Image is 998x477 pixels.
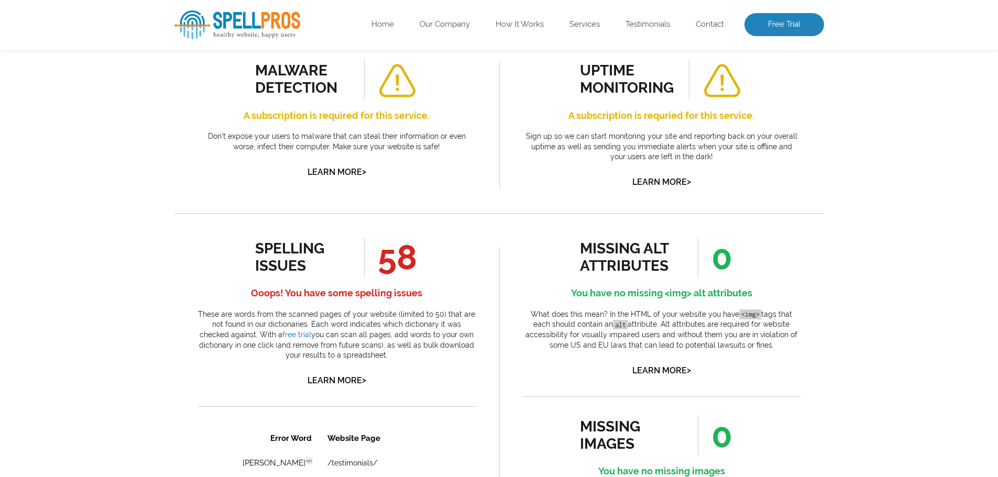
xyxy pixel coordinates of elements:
[107,152,115,160] span: en
[174,10,300,39] img: SpellPros
[580,418,675,452] div: missing images
[129,154,157,162] a: /about/
[180,292,202,303] a: Next
[27,123,121,146] td: greywater
[27,26,121,49] td: [PERSON_NAME]
[698,415,732,455] span: 0
[198,107,476,124] h4: A subscription is required for this service.
[308,167,366,177] a: Learn More>
[378,64,416,98] img: alert
[27,171,121,194] td: hardscaping
[744,13,824,36] a: Free Trial
[198,131,476,152] p: Don’t expose your users to malware that can steal their information or even worse, infect their c...
[739,309,761,319] code: <img>
[523,107,800,124] h4: A subscription is requried for this service.
[129,106,226,114] a: /southwest-landscapes-landscaping-designs/
[27,98,121,121] td: Corten
[107,56,115,63] span: en
[632,177,691,187] a: Learn More>
[129,82,226,90] a: /projects/canyon-pass-modern-house/
[107,104,115,112] span: en
[107,249,115,256] span: en
[580,240,675,274] div: missing alt attributes
[420,19,470,30] a: Our Company
[523,285,800,302] h4: You have no missing <img> alt attributes
[134,292,142,303] a: 3
[129,250,226,259] a: /designing-outdoor-spaces-with-purpose-functionality-aesthetics-and-sustainability/
[27,74,121,97] td: Chuparosa
[496,19,544,30] a: How It Works
[523,309,800,350] p: What does this mean? In the HTML of your website you have tags that each should contain an attrib...
[107,80,115,87] span: en
[687,363,691,378] span: >
[129,130,226,138] a: /permaculture-design-meets-luxury-living-in-[GEOGRAPHIC_DATA]/
[698,237,732,277] span: 0
[129,226,226,235] a: /southwest-landscape-materials-that-elevate-tucsons-outdoor-luxury/
[107,32,115,39] span: en
[282,330,311,339] a: free trial
[632,365,691,375] a: Learn More>
[371,19,394,30] a: Home
[198,285,476,302] h4: Ooops! You have some spelling issues
[687,174,691,189] span: >
[164,292,174,303] a: 5
[27,219,121,242] td: xeriscaped
[129,34,179,42] a: /testimonials/
[613,320,628,330] code: alt
[198,309,476,361] p: These are words from the scanned pages of your website (limited to 50) that are not found in our ...
[255,62,350,96] div: malware detection
[129,202,226,210] a: /southwest-landscape-materials-that-elevate-tucsons-outdoor-luxury/
[107,225,115,232] span: en
[703,64,741,98] img: alert
[27,243,121,266] td: xeriscaping
[122,1,250,25] th: Website Page
[362,164,366,179] span: >
[129,58,226,66] a: /southwest-landscape-materials-that-elevate-tucsons-outdoor-luxury/
[27,195,121,218] td: stormwater
[362,373,366,387] span: >
[27,147,121,170] td: hardscape
[364,237,417,277] span: 58
[149,292,158,303] a: 4
[523,131,800,162] p: Sign up so we can start monitoring your site and reporting back on your overall uptime as well as...
[626,19,670,30] a: Testimonials
[580,62,675,96] div: uptime monitoring
[103,292,112,303] a: 1
[107,201,115,208] span: en
[696,19,724,30] a: Contact
[27,50,121,73] td: Cantera
[255,240,350,274] div: spelling issues
[118,292,127,303] a: 2
[569,19,600,30] a: Services
[107,128,115,136] span: en
[107,176,115,184] span: en
[129,178,226,186] a: /5-landscape-features-you-need-in-[US_STATE]/
[27,1,121,25] th: Error Word
[308,375,366,385] a: Learn More>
